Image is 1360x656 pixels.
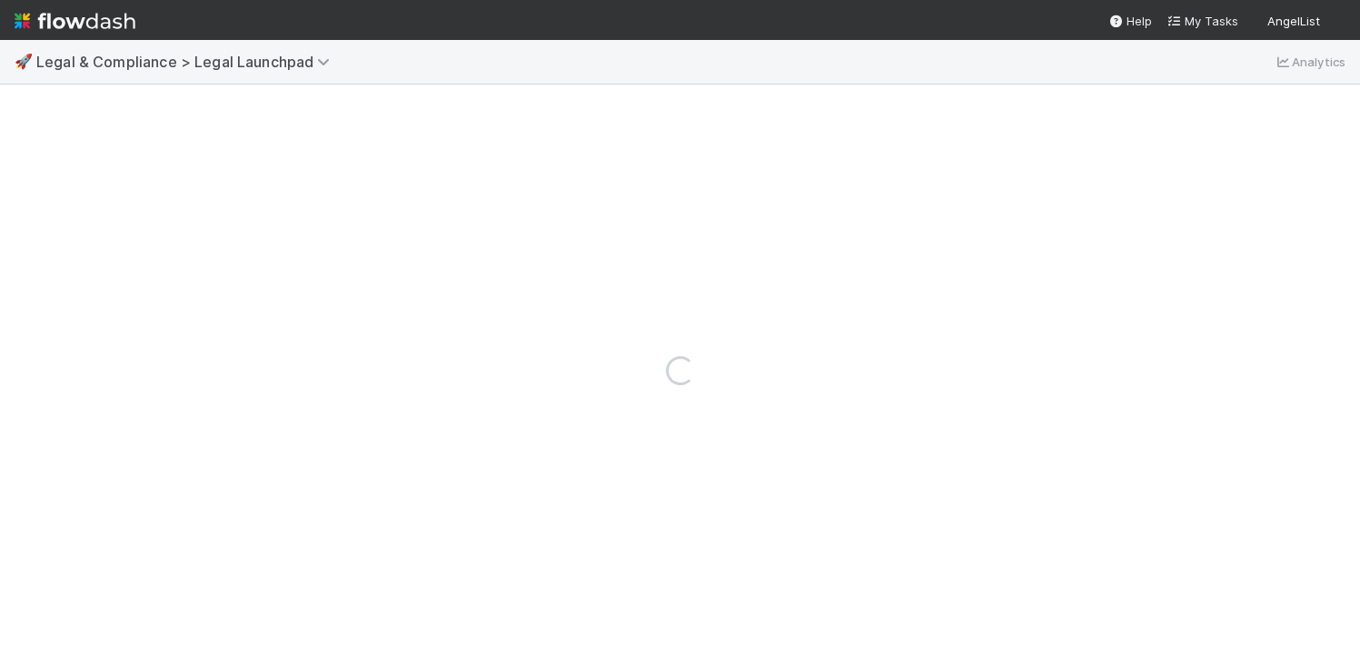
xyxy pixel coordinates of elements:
[36,53,339,71] span: Legal & Compliance > Legal Launchpad
[1267,14,1320,28] span: AngelList
[1327,13,1345,31] img: avatar_0b1dbcb8-f701-47e0-85bc-d79ccc0efe6c.png
[1166,12,1238,30] a: My Tasks
[1166,14,1238,28] span: My Tasks
[1108,12,1152,30] div: Help
[15,5,135,36] img: logo-inverted-e16ddd16eac7371096b0.svg
[1274,51,1345,73] a: Analytics
[15,54,33,69] span: 🚀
